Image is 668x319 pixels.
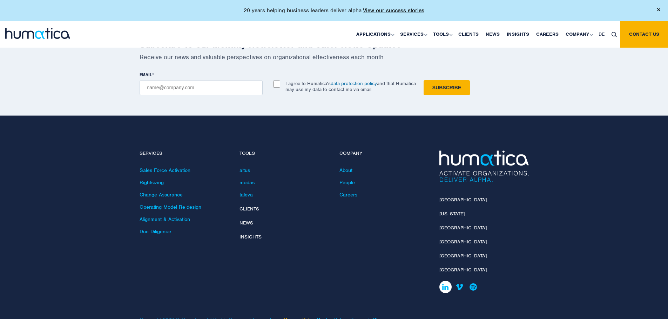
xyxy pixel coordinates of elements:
input: name@company.com [140,80,263,95]
h4: Services [140,151,229,157]
a: Operating Model Re-design [140,204,201,210]
img: logo [5,28,70,39]
h4: Tools [239,151,329,157]
a: News [482,21,503,48]
input: I agree to Humatica'sdata protection policyand that Humatica may use my data to contact me via em... [273,81,280,88]
a: Due Diligence [140,228,171,235]
a: Humatica on Vimeo [453,281,466,293]
a: Clients [455,21,482,48]
a: Careers [533,21,562,48]
p: 20 years helping business leaders deliver alpha. [244,7,424,14]
a: Humatica on Linkedin [439,281,452,293]
span: EMAIL [140,72,152,77]
a: [GEOGRAPHIC_DATA] [439,253,487,259]
a: Services [397,21,430,48]
a: Alignment & Activation [140,216,190,222]
a: Contact us [620,21,668,48]
h4: Company [339,151,429,157]
a: Careers [339,192,357,198]
a: Applications [353,21,397,48]
a: [GEOGRAPHIC_DATA] [439,197,487,203]
a: altus [239,167,250,173]
a: About [339,167,352,173]
img: search_icon [612,32,617,37]
a: data protection policy [331,81,377,86]
a: Clients [239,206,259,212]
a: Rightsizing [140,179,164,186]
a: News [239,220,253,226]
a: taleva [239,192,253,198]
a: Insights [239,234,262,240]
a: View our success stories [363,7,424,14]
a: Tools [430,21,455,48]
a: [GEOGRAPHIC_DATA] [439,239,487,245]
a: Change Assurance [140,192,183,198]
p: I agree to Humatica's and that Humatica may use my data to contact me via email. [285,81,416,92]
a: modas [239,179,255,186]
img: Humatica [439,151,529,182]
a: DE [595,21,608,48]
a: Company [562,21,595,48]
a: Sales Force Activation [140,167,190,173]
a: [GEOGRAPHIC_DATA] [439,267,487,273]
a: Insights [503,21,533,48]
a: [GEOGRAPHIC_DATA] [439,225,487,231]
a: Humatica on Spotify [467,281,480,293]
a: People [339,179,355,186]
span: DE [599,31,605,37]
input: Subscribe [424,80,470,95]
a: [US_STATE] [439,211,465,217]
p: Receive our news and valuable perspectives on organizational effectiveness each month. [140,53,529,61]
